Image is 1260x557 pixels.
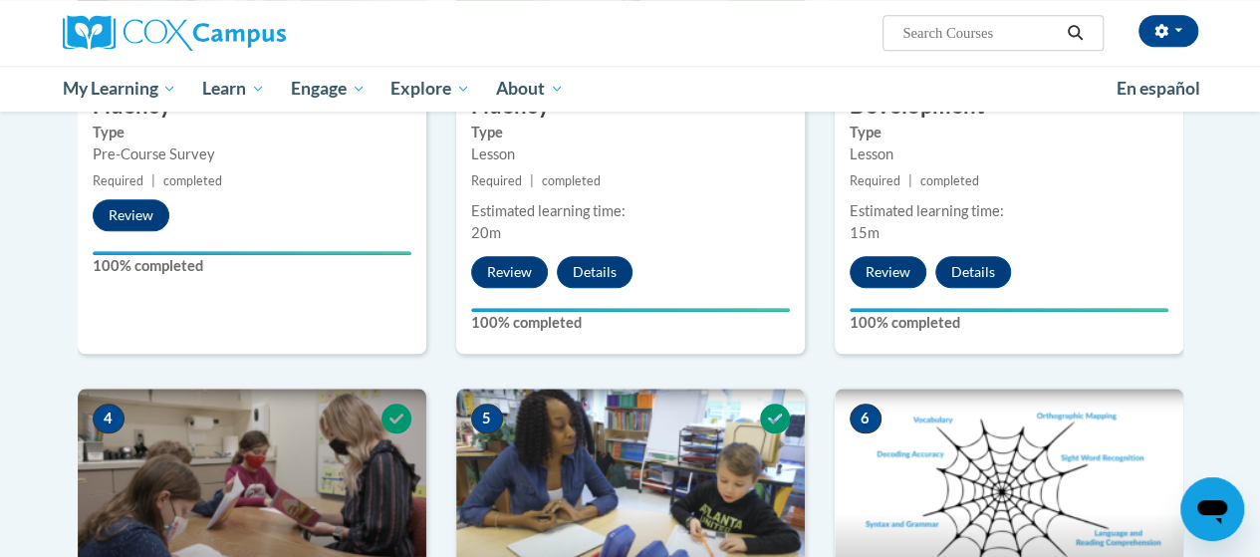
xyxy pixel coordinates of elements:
a: My Learning [50,66,190,112]
span: 5 [471,404,503,433]
div: Lesson [471,143,790,165]
button: Details [557,256,632,288]
span: | [908,173,912,188]
span: | [530,173,534,188]
a: Learn [189,66,278,112]
div: Your progress [471,308,790,312]
div: Your progress [850,308,1168,312]
label: Type [471,122,790,143]
span: Required [850,173,900,188]
div: Pre-Course Survey [93,143,411,165]
label: 100% completed [850,312,1168,334]
span: 15m [850,224,880,241]
a: About [483,66,577,112]
span: | [151,173,155,188]
span: 6 [850,404,882,433]
span: completed [542,173,601,188]
div: Estimated learning time: [850,200,1168,222]
span: About [496,77,564,101]
span: Learn [202,77,265,101]
span: 4 [93,404,125,433]
a: Explore [378,66,483,112]
span: Engage [291,77,366,101]
span: 20m [471,224,501,241]
div: Estimated learning time: [471,200,790,222]
button: Review [850,256,926,288]
span: Explore [390,77,470,101]
button: Review [93,199,169,231]
div: Your progress [93,251,411,255]
iframe: Button to launch messaging window [1180,477,1244,541]
span: My Learning [62,77,176,101]
button: Details [935,256,1011,288]
span: Required [93,173,143,188]
div: Main menu [48,66,1213,112]
a: Cox Campus [63,15,421,51]
span: En español [1117,78,1200,99]
button: Account Settings [1138,15,1198,47]
label: 100% completed [471,312,790,334]
img: Cox Campus [63,15,286,51]
span: Required [471,173,522,188]
a: Engage [278,66,378,112]
label: Type [93,122,411,143]
span: completed [920,173,979,188]
label: 100% completed [93,255,411,277]
div: Lesson [850,143,1168,165]
input: Search Courses [900,21,1060,45]
button: Search [1060,21,1090,45]
span: completed [163,173,222,188]
label: Type [850,122,1168,143]
button: Review [471,256,548,288]
a: En español [1104,68,1213,110]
